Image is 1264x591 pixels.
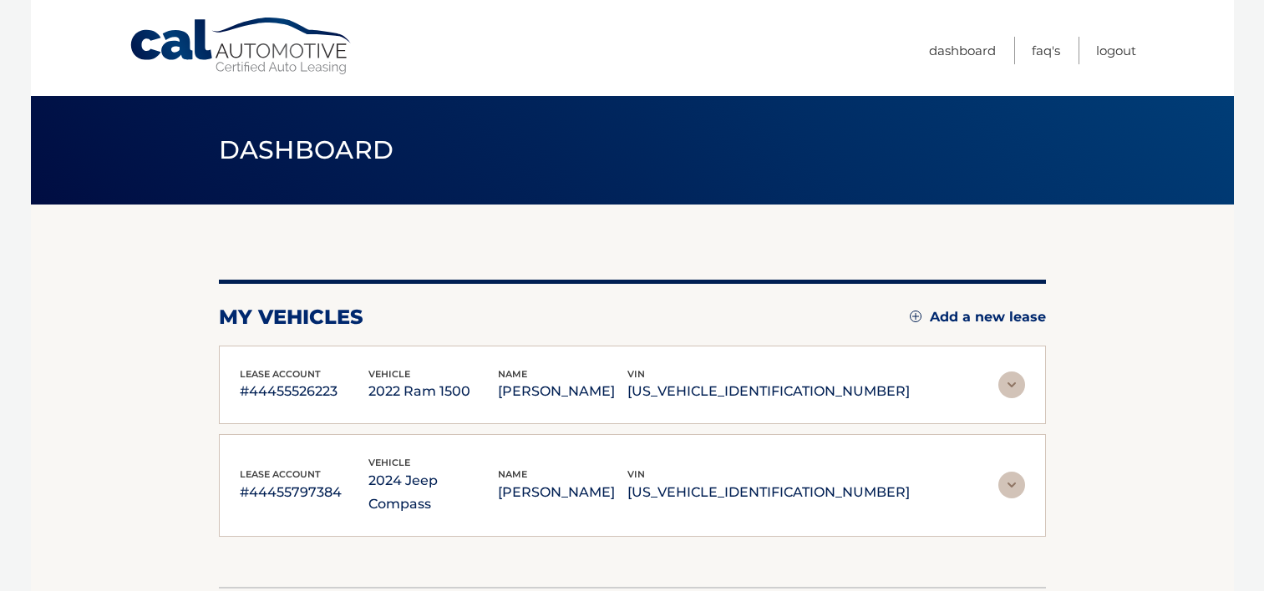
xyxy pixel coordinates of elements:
[219,134,394,165] span: Dashboard
[929,37,996,64] a: Dashboard
[1032,37,1060,64] a: FAQ's
[627,481,910,504] p: [US_VEHICLE_IDENTIFICATION_NUMBER]
[498,468,527,480] span: name
[240,468,321,480] span: lease account
[368,368,410,380] span: vehicle
[627,380,910,403] p: [US_VEHICLE_IDENTIFICATION_NUMBER]
[998,472,1025,498] img: accordion-rest.svg
[368,457,410,468] span: vehicle
[368,469,498,516] p: 2024 Jeep Compass
[998,371,1025,398] img: accordion-rest.svg
[498,481,627,504] p: [PERSON_NAME]
[910,311,921,322] img: add.svg
[1096,37,1136,64] a: Logout
[498,380,627,403] p: [PERSON_NAME]
[240,481,369,504] p: #44455797384
[627,468,645,480] span: vin
[219,305,363,330] h2: my vehicles
[498,368,527,380] span: name
[368,380,498,403] p: 2022 Ram 1500
[129,17,354,76] a: Cal Automotive
[240,368,321,380] span: lease account
[240,380,369,403] p: #44455526223
[627,368,645,380] span: vin
[910,309,1046,326] a: Add a new lease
